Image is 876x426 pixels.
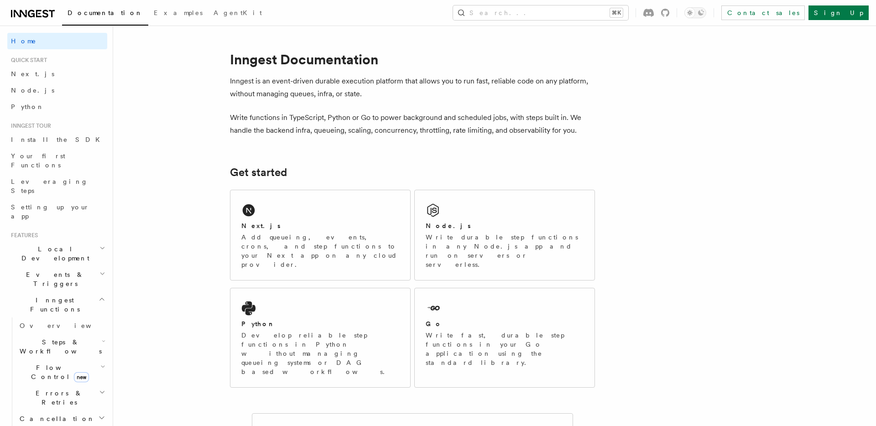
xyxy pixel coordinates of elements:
[154,9,203,16] span: Examples
[426,221,471,230] h2: Node.js
[241,331,399,376] p: Develop reliable step functions in Python without managing queueing systems or DAG based workflows.
[414,288,595,388] a: GoWrite fast, durable step functions in your Go application using the standard library.
[7,199,107,224] a: Setting up your app
[230,190,411,281] a: Next.jsAdd queueing, events, crons, and step functions to your Next app on any cloud provider.
[453,5,628,20] button: Search...⌘K
[11,136,105,143] span: Install the SDK
[16,359,107,385] button: Flow Controlnew
[7,292,107,317] button: Inngest Functions
[426,233,584,269] p: Write durable step functions in any Node.js app and run on servers or serverless.
[241,233,399,269] p: Add queueing, events, crons, and step functions to your Next app on any cloud provider.
[684,7,706,18] button: Toggle dark mode
[7,99,107,115] a: Python
[7,82,107,99] a: Node.js
[11,36,36,46] span: Home
[230,51,595,68] h1: Inngest Documentation
[16,389,99,407] span: Errors & Retries
[230,111,595,137] p: Write functions in TypeScript, Python or Go to power background and scheduled jobs, with steps bu...
[7,57,47,64] span: Quick start
[808,5,869,20] a: Sign Up
[426,331,584,367] p: Write fast, durable step functions in your Go application using the standard library.
[7,296,99,314] span: Inngest Functions
[62,3,148,26] a: Documentation
[214,9,262,16] span: AgentKit
[7,122,51,130] span: Inngest tour
[11,152,65,169] span: Your first Functions
[7,241,107,266] button: Local Development
[11,87,54,94] span: Node.js
[16,385,107,410] button: Errors & Retries
[16,317,107,334] a: Overview
[7,232,38,239] span: Features
[208,3,267,25] a: AgentKit
[11,178,88,194] span: Leveraging Steps
[11,103,44,110] span: Python
[7,173,107,199] a: Leveraging Steps
[7,244,99,263] span: Local Development
[16,338,102,356] span: Steps & Workflows
[7,266,107,292] button: Events & Triggers
[74,372,89,382] span: new
[16,363,100,381] span: Flow Control
[7,148,107,173] a: Your first Functions
[11,203,89,220] span: Setting up your app
[148,3,208,25] a: Examples
[7,66,107,82] a: Next.js
[230,288,411,388] a: PythonDevelop reliable step functions in Python without managing queueing systems or DAG based wo...
[11,70,54,78] span: Next.js
[610,8,623,17] kbd: ⌘K
[7,131,107,148] a: Install the SDK
[721,5,805,20] a: Contact sales
[20,322,114,329] span: Overview
[7,270,99,288] span: Events & Triggers
[16,414,95,423] span: Cancellation
[68,9,143,16] span: Documentation
[230,75,595,100] p: Inngest is an event-driven durable execution platform that allows you to run fast, reliable code ...
[241,221,281,230] h2: Next.js
[426,319,442,328] h2: Go
[16,334,107,359] button: Steps & Workflows
[7,33,107,49] a: Home
[414,190,595,281] a: Node.jsWrite durable step functions in any Node.js app and run on servers or serverless.
[230,166,287,179] a: Get started
[241,319,275,328] h2: Python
